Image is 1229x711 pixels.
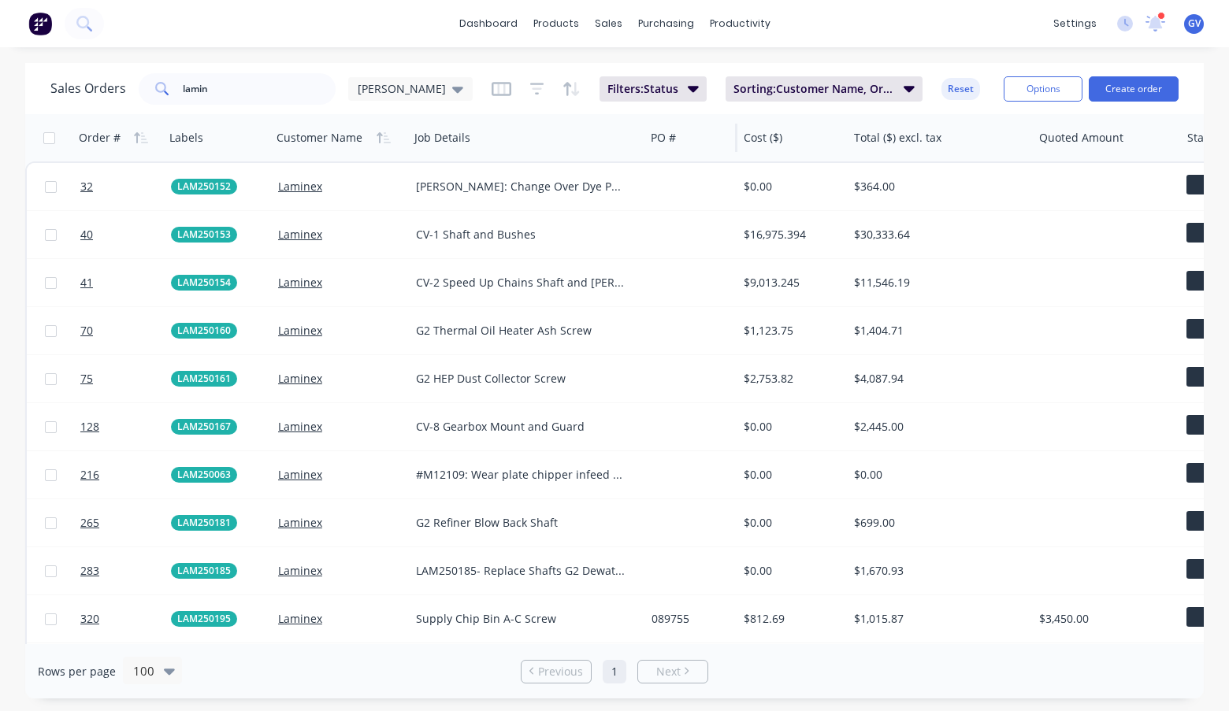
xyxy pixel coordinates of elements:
div: $2,753.82 [744,371,836,387]
a: 320 [80,595,171,642]
span: LAM250181 [177,515,231,531]
a: Laminex [278,323,322,338]
div: Cost ($) [744,130,782,146]
span: Previous [538,664,583,680]
span: 265 [80,515,99,531]
div: Labels [169,130,203,146]
div: Supply Chip Bin A-C Screw [416,611,628,627]
img: Factory [28,12,52,35]
div: $0.00 [854,467,1018,483]
a: Page 1 is your current page [603,660,626,683]
span: LAM250152 [177,179,231,194]
button: LAM250185 [171,563,237,579]
span: 320 [80,611,99,627]
div: $812.69 [744,611,836,627]
span: 283 [80,563,99,579]
a: Laminex [278,371,322,386]
div: settings [1045,12,1105,35]
span: Sorting: Customer Name, Order # [733,81,894,97]
a: dashboard [451,12,525,35]
a: 70 [80,307,171,354]
div: $1,404.71 [854,323,1018,339]
div: $0.00 [744,467,836,483]
button: LAM250153 [171,227,237,243]
div: $1,015.87 [854,611,1018,627]
div: CV-8 Gearbox Mount and Guard [416,419,628,435]
span: Filters: Status [607,81,678,97]
div: 089755 [652,611,728,627]
div: Customer Name [277,130,362,146]
div: CV-2 Speed Up Chains Shaft and [PERSON_NAME] [416,275,628,291]
button: LAM250161 [171,371,237,387]
div: $0.00 [744,563,836,579]
span: LAM250154 [177,275,231,291]
a: Laminex [278,275,322,290]
ul: Pagination [514,660,715,683]
a: Laminex [278,563,322,578]
div: CV-1 Shaft and Bushes [416,227,628,243]
a: Laminex [278,179,322,194]
a: Laminex [278,419,322,434]
div: $16,975.394 [744,227,836,243]
a: 32 [80,163,171,210]
div: $0.00 [744,179,836,194]
div: $364.00 [854,179,1018,194]
button: Reset [941,78,980,100]
button: LAM250160 [171,323,237,339]
button: Filters:Status [600,76,707,102]
span: LAM250160 [177,323,231,339]
div: sales [587,12,630,35]
a: Previous page [522,664,591,680]
div: productivity [702,12,778,35]
a: Laminex [278,467,322,482]
span: 40 [80,227,93,243]
button: LAM250154 [171,275,237,291]
input: Search... [183,73,336,105]
div: Job Details [414,130,470,146]
button: LAM250195 [171,611,237,627]
div: $1,670.93 [854,563,1018,579]
a: Laminex [278,611,322,626]
a: 330 [80,643,171,691]
a: Laminex [278,227,322,242]
button: Create order [1089,76,1179,102]
a: 265 [80,499,171,546]
button: Sorting:Customer Name, Order # [726,76,923,102]
div: $0.00 [744,419,836,435]
button: LAM250167 [171,419,237,435]
span: 128 [80,419,99,435]
button: LAM250063 [171,467,237,483]
div: $1,123.75 [744,323,836,339]
div: G2 Thermal Oil Heater Ash Screw [416,323,628,339]
div: #M12109: Wear plate chipper infeed plate x 1 [416,467,628,483]
div: Quoted Amount [1039,130,1123,146]
div: G2 Refiner Blow Back Shaft [416,515,628,531]
button: LAM250181 [171,515,237,531]
div: PO # [651,130,676,146]
a: 41 [80,259,171,306]
span: 41 [80,275,93,291]
h1: Sales Orders [50,81,126,96]
div: [PERSON_NAME]: Change Over Dye Pump G2 Refiner [DATE] [416,179,628,194]
div: Total ($) excl. tax [854,130,941,146]
button: LAM250152 [171,179,237,194]
div: $9,013.245 [744,275,836,291]
span: [PERSON_NAME] [358,80,446,97]
span: LAM250185 [177,563,231,579]
div: LAM250185- Replace Shafts G2 Dewatering Screws x 2 [416,563,628,579]
span: LAM250063 [177,467,231,483]
span: GV [1188,17,1201,31]
a: 216 [80,451,171,498]
div: $11,546.19 [854,275,1018,291]
span: LAM250161 [177,371,231,387]
a: 128 [80,403,171,450]
div: Order # [79,130,121,146]
div: $2,445.00 [854,419,1018,435]
span: 70 [80,323,93,339]
span: Next [656,664,681,680]
a: Laminex [278,515,322,530]
span: LAM250153 [177,227,231,243]
button: Options [1004,76,1082,102]
div: products [525,12,587,35]
div: G2 HEP Dust Collector Screw [416,371,628,387]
